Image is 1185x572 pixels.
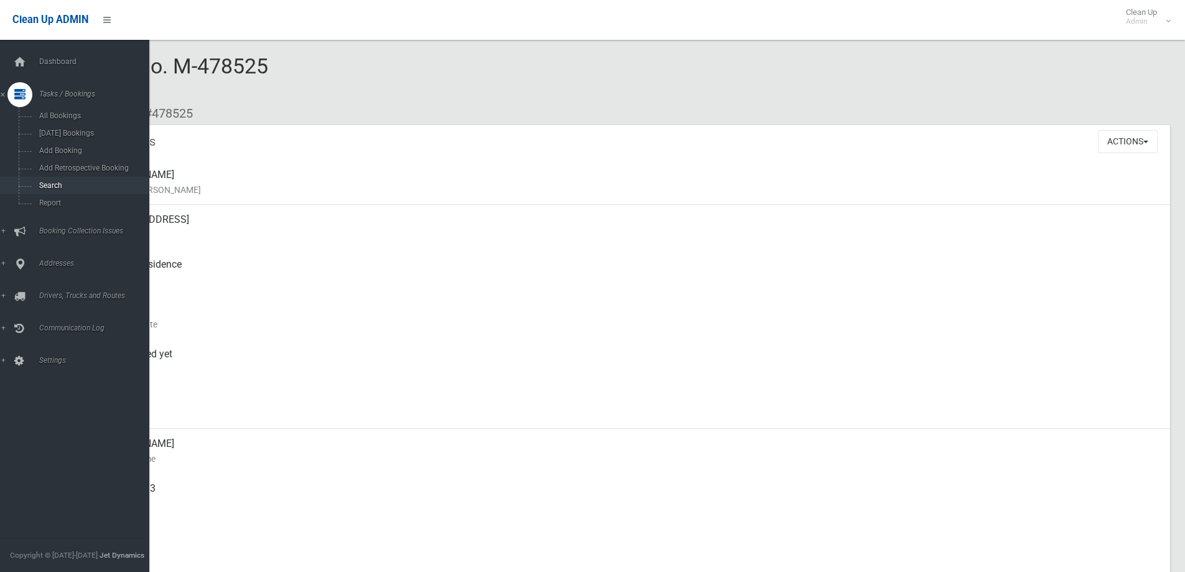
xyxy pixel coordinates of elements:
div: Front of Residence [100,250,1160,294]
div: 0405492873 [100,474,1160,518]
button: Actions [1098,130,1158,153]
strong: Jet Dynamics [100,551,144,560]
small: Collected At [100,362,1160,377]
span: Dashboard [35,57,159,66]
small: Contact Name [100,451,1160,466]
span: Booking Collection Issues [35,227,159,235]
span: Add Retrospective Booking [35,164,148,172]
small: Admin [1126,17,1157,26]
small: Mobile [100,496,1160,511]
li: #478525 [136,102,193,125]
div: Not collected yet [100,339,1160,384]
div: [PERSON_NAME] [100,160,1160,205]
span: Clean Up [1120,7,1169,26]
small: Collection Date [100,317,1160,332]
div: [DATE] [100,384,1160,429]
small: Pickup Point [100,272,1160,287]
div: [PERSON_NAME] [100,429,1160,474]
small: Name of [PERSON_NAME] [100,182,1160,197]
span: All Bookings [35,111,148,120]
span: [DATE] Bookings [35,129,148,138]
div: [DATE] [100,294,1160,339]
small: Address [100,227,1160,242]
span: Search [35,181,148,190]
span: Tasks / Bookings [35,90,159,98]
small: Landline [100,541,1160,556]
div: None given [100,518,1160,563]
span: Communication Log [35,324,159,332]
span: Settings [35,356,159,365]
span: Copyright © [DATE]-[DATE] [10,551,98,560]
span: Booking No. M-478525 [55,54,268,102]
span: Clean Up ADMIN [12,14,88,26]
span: Report [35,199,148,207]
span: Addresses [35,259,159,268]
span: Add Booking [35,146,148,155]
span: Drivers, Trucks and Routes [35,291,159,300]
small: Zone [100,406,1160,421]
div: [STREET_ADDRESS] [100,205,1160,250]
